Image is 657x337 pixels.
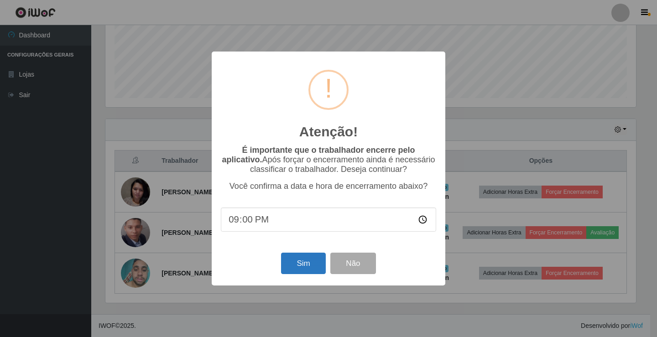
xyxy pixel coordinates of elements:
[221,145,436,174] p: Após forçar o encerramento ainda é necessário classificar o trabalhador. Deseja continuar?
[221,181,436,191] p: Você confirma a data e hora de encerramento abaixo?
[222,145,415,164] b: É importante que o trabalhador encerre pelo aplicativo.
[299,124,358,140] h2: Atenção!
[330,253,375,274] button: Não
[281,253,325,274] button: Sim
